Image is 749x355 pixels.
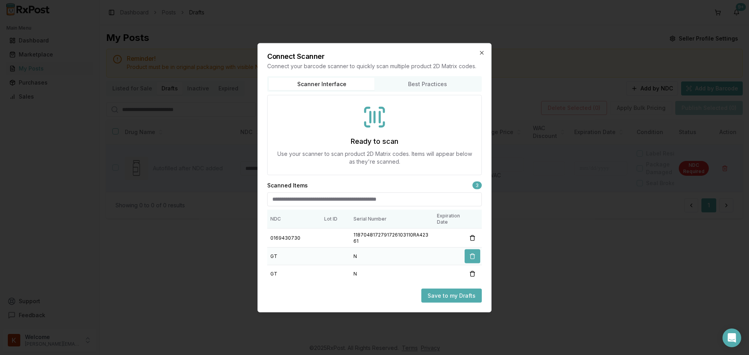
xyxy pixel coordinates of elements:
[267,228,321,247] td: 0169430730
[350,265,434,283] td: N
[350,247,434,265] td: N
[350,228,434,247] td: 1187048172791726103110RA42361
[472,181,482,189] span: 3
[374,78,480,90] button: Best Practices
[269,78,374,90] button: Scanner Interface
[321,209,350,228] th: Lot ID
[277,150,472,165] p: Use your scanner to scan product 2D Matrix codes. Items will appear below as they're scanned.
[267,181,308,189] h3: Scanned Items
[434,209,463,228] th: Expiration Date
[267,53,482,60] h2: Connect Scanner
[267,209,321,228] th: NDC
[421,288,482,302] button: Save to my Drafts
[267,247,321,265] td: GT
[267,265,321,283] td: GT
[267,62,482,70] p: Connect your barcode scanner to quickly scan multiple product 2D Matrix codes.
[351,136,398,147] h3: Ready to scan
[350,209,434,228] th: Serial Number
